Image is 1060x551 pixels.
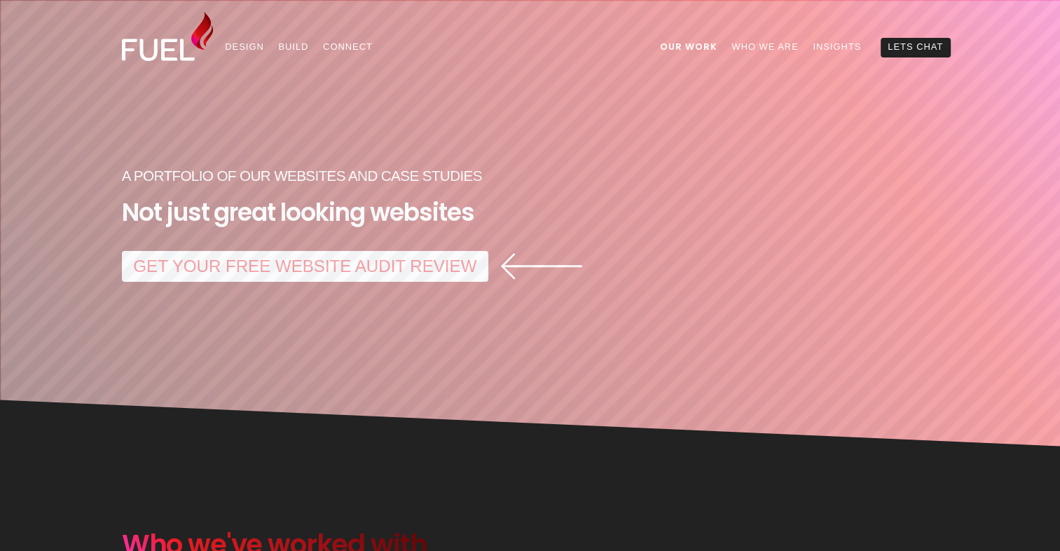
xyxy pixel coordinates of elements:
a: Who We Are [724,38,806,57]
a: Build [271,38,316,57]
a: Our Work [652,38,724,57]
a: Lets Chat [881,38,951,57]
img: Fuel Design Ltd - Website design and development company in North Shore, Auckland [122,12,213,61]
a: Design [218,38,271,57]
a: Connect [316,38,380,57]
a: Insights [806,38,869,57]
